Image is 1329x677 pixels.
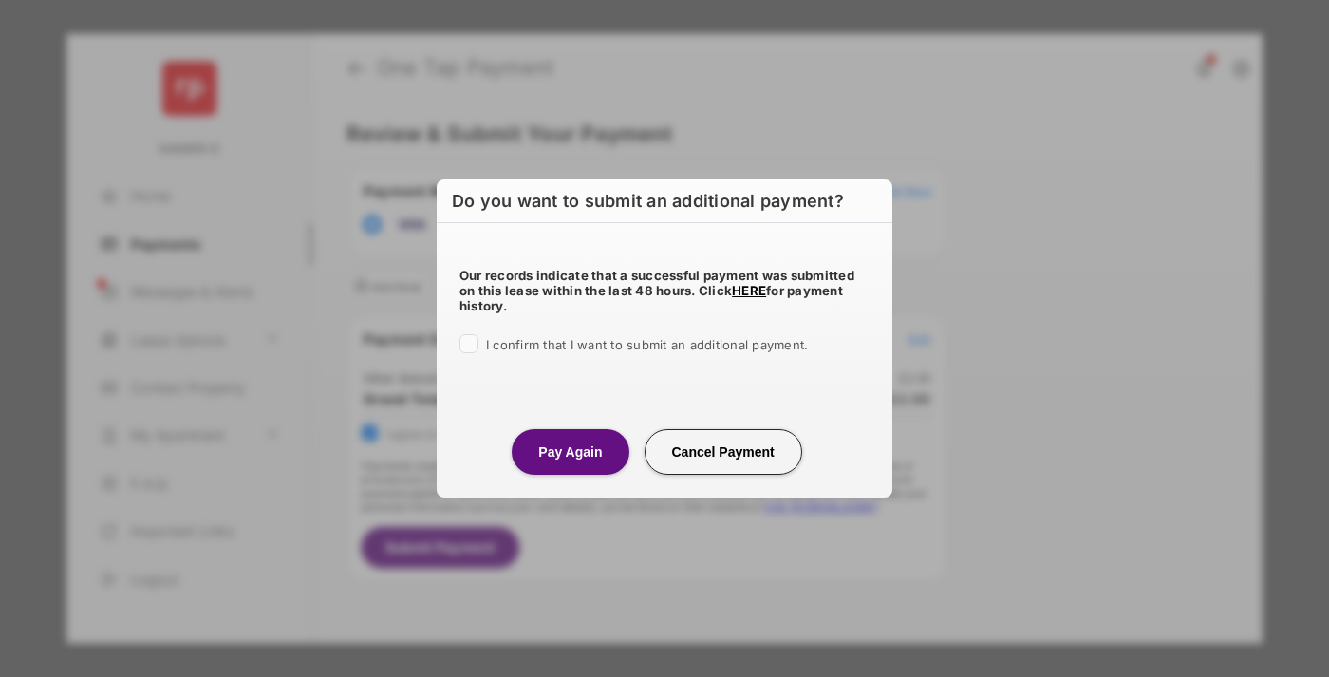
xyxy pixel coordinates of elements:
[512,429,628,475] button: Pay Again
[437,179,892,223] h6: Do you want to submit an additional payment?
[486,337,808,352] span: I confirm that I want to submit an additional payment.
[645,429,802,475] button: Cancel Payment
[732,283,766,298] a: HERE
[459,268,870,313] h5: Our records indicate that a successful payment was submitted on this lease within the last 48 hou...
